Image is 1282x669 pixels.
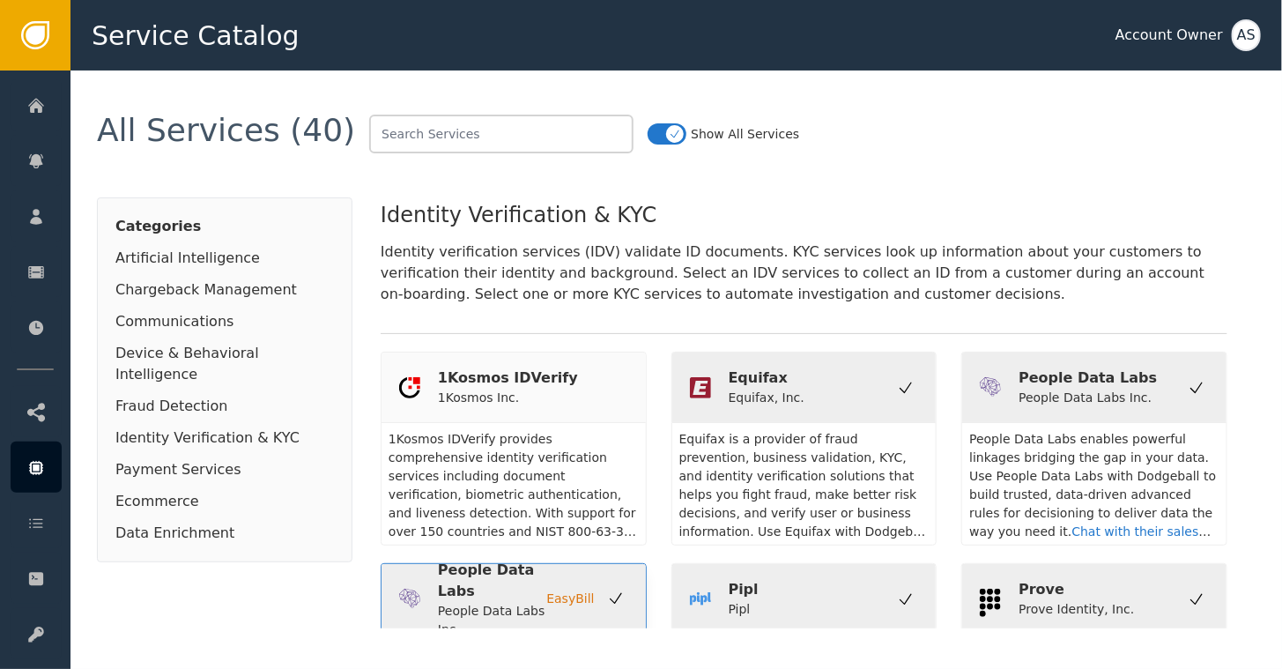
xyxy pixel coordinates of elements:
[115,427,334,449] div: Identity Verification & KYC
[1019,579,1134,600] div: Prove
[1115,25,1223,46] div: Account Owner
[1019,389,1157,407] div: People Data Labs Inc.
[389,432,636,613] span: 1Kosmos IDVerify provides comprehensive identity verification services including document verific...
[115,396,334,417] div: Fraud Detection
[438,560,546,602] div: People Data Labs
[115,491,334,512] div: Ecommerce
[92,16,300,56] span: Service Catalog
[115,216,334,237] span: Categories
[969,524,1211,557] a: Chat with their sales team
[115,459,334,480] div: Payment Services
[729,579,759,600] div: Pipl
[381,242,1227,305] div: Identity verification services (IDV) validate ID documents. KYC services look up information abou...
[369,115,634,153] input: Search Services
[1232,19,1261,51] button: AS
[969,432,1216,557] span: People Data Labs enables powerful linkages bridging the gap in your data. Use People Data Labs wi...
[1019,600,1134,619] div: Prove Identity, Inc.
[729,600,759,619] div: Pipl
[546,590,594,608] div: EasyBill
[97,115,355,153] div: All Services (40)
[115,311,334,332] div: Communications
[691,125,799,144] label: Show All Services
[438,368,578,389] div: 1Kosmos IDVerify
[438,602,546,639] div: People Data Labs Inc.
[679,432,928,631] span: Equifax is a provider of fraud prevention, business validation, KYC, and identity verification so...
[729,389,804,407] div: Equifax, Inc.
[381,199,1227,334] div: Identity Verification & KYC
[115,523,334,544] div: Data Enrichment
[438,389,578,407] div: 1Kosmos Inc.
[115,248,334,269] div: Artificial Intelligence
[115,279,334,301] div: Chargeback Management
[729,368,804,389] div: Equifax
[1019,368,1157,389] div: People Data Labs
[115,343,334,385] div: Device & Behavioral Intelligence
